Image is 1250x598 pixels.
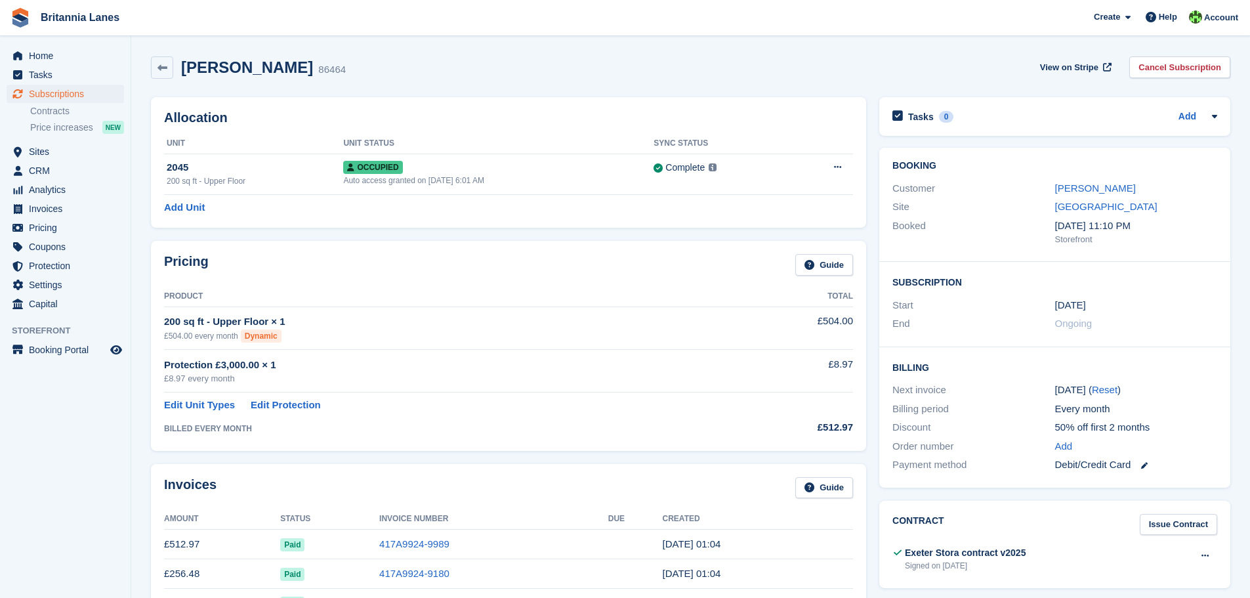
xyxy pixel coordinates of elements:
th: Product [164,286,726,307]
a: menu [7,341,124,359]
div: NEW [102,121,124,134]
a: Add Unit [164,200,205,215]
a: Reset [1092,384,1117,395]
a: menu [7,238,124,256]
span: Paid [280,568,304,581]
a: Guide [795,254,853,276]
div: Complete [665,161,705,175]
span: Analytics [29,181,108,199]
th: Created [663,509,853,530]
span: Pricing [29,219,108,237]
a: menu [7,200,124,218]
div: BILLED EVERY MONTH [164,423,726,435]
a: menu [7,219,124,237]
div: Debit/Credit Card [1055,458,1217,473]
img: stora-icon-8386f47178a22dfd0bd8f6a31ec36ba5ce8667c1dd55bd0f319d3a0aa187defe.svg [10,8,30,28]
a: [PERSON_NAME] [1055,182,1136,194]
a: Add [1178,110,1196,125]
a: Add [1055,439,1073,454]
h2: Billing [892,360,1217,374]
th: Unit [164,133,343,154]
span: View on Stripe [1040,61,1098,74]
a: menu [7,295,124,313]
div: Customer [892,181,1054,196]
div: 200 sq ft - Upper Floor × 1 [164,314,726,330]
span: Create [1094,11,1120,24]
a: menu [7,47,124,65]
span: Storefront [12,324,131,337]
div: Discount [892,420,1054,435]
a: menu [7,181,124,199]
h2: Tasks [908,111,934,123]
h2: Subscription [892,275,1217,288]
span: Booking Portal [29,341,108,359]
span: Sites [29,142,108,161]
img: Robert Parr [1189,11,1202,24]
span: Protection [29,257,108,275]
th: Due [608,509,663,530]
span: Invoices [29,200,108,218]
div: End [892,316,1054,331]
th: Status [280,509,379,530]
a: menu [7,85,124,103]
a: Edit Unit Types [164,398,235,413]
a: Edit Protection [251,398,321,413]
div: Auto access granted on [DATE] 6:01 AM [343,175,654,186]
div: Order number [892,439,1054,454]
div: Signed on [DATE] [905,560,1026,572]
a: Cancel Subscription [1129,56,1230,78]
span: CRM [29,161,108,180]
td: £512.97 [164,530,280,559]
a: Guide [795,477,853,499]
span: Tasks [29,66,108,84]
a: View on Stripe [1035,56,1114,78]
td: £256.48 [164,559,280,589]
a: menu [7,66,124,84]
div: [DATE] ( ) [1055,383,1217,398]
div: Every month [1055,402,1217,417]
img: icon-info-grey-7440780725fd019a000dd9b08b2336e03edf1995a4989e88bcd33f0948082b44.svg [709,163,717,171]
td: £8.97 [726,350,853,393]
td: £504.00 [726,307,853,349]
div: Protection £3,000.00 × 1 [164,358,726,373]
div: Exeter Stora contract v2025 [905,546,1026,560]
div: Dynamic [241,330,281,343]
a: [GEOGRAPHIC_DATA] [1055,201,1157,212]
h2: Contract [892,514,944,536]
h2: Invoices [164,477,217,499]
div: Storefront [1055,233,1217,246]
span: Subscriptions [29,85,108,103]
span: Price increases [30,121,93,134]
div: 200 sq ft - Upper Floor [167,175,343,187]
div: Billing period [892,402,1054,417]
div: Payment method [892,458,1054,473]
time: 2025-06-19 00:04:27 UTC [663,568,721,579]
div: Next invoice [892,383,1054,398]
h2: [PERSON_NAME] [181,58,313,76]
span: Settings [29,276,108,294]
a: 417A9924-9989 [379,538,449,549]
span: Capital [29,295,108,313]
th: Sync Status [654,133,792,154]
div: 86464 [318,62,346,77]
time: 2025-07-19 00:04:54 UTC [663,538,721,549]
span: Help [1159,11,1177,24]
h2: Allocation [164,110,853,125]
span: Ongoing [1055,318,1093,329]
span: Coupons [29,238,108,256]
span: Home [29,47,108,65]
a: Britannia Lanes [35,7,125,28]
div: £504.00 every month [164,330,726,343]
div: Booked [892,219,1054,246]
th: Invoice Number [379,509,608,530]
a: 417A9924-9180 [379,568,449,579]
div: [DATE] 11:10 PM [1055,219,1217,234]
a: Issue Contract [1140,514,1217,536]
span: Paid [280,538,304,551]
a: menu [7,142,124,161]
th: Amount [164,509,280,530]
span: Occupied [343,161,402,174]
h2: Pricing [164,254,209,276]
th: Total [726,286,853,307]
span: Account [1204,11,1238,24]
